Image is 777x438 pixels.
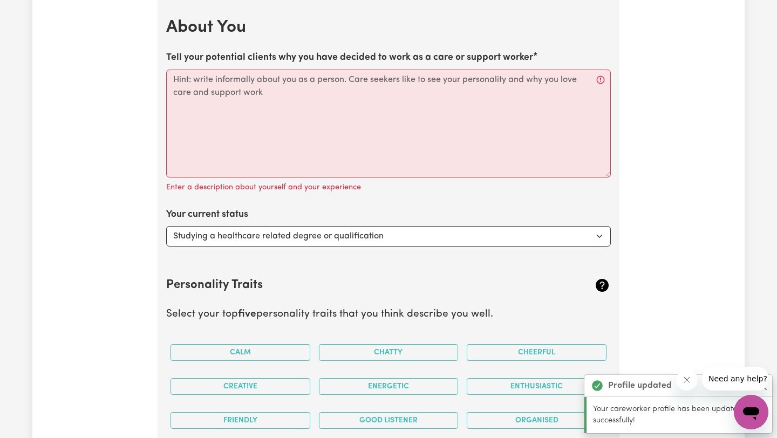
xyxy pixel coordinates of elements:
[166,17,611,38] h2: About You
[171,412,310,429] button: Friendly
[467,412,606,429] button: Organised
[166,182,361,194] p: Enter a description about yourself and your experience
[467,344,606,361] button: Cheerful
[702,367,768,391] iframe: Message from company
[166,51,533,65] label: Tell your potential clients why you have decided to work as a care or support worker
[734,395,768,429] iframe: Button to launch messaging window
[166,208,248,222] label: Your current status
[238,309,256,319] b: five
[467,378,606,395] button: Enthusiastic
[171,344,310,361] button: Calm
[593,403,766,427] p: Your careworker profile has been updated successfully!
[171,378,310,395] button: Creative
[319,344,459,361] button: Chatty
[166,278,537,293] h2: Personality Traits
[319,412,459,429] button: Good Listener
[676,369,698,391] iframe: Close message
[319,378,459,395] button: Energetic
[608,379,672,392] strong: Profile updated
[166,307,611,323] p: Select your top personality traits that you think describe you well.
